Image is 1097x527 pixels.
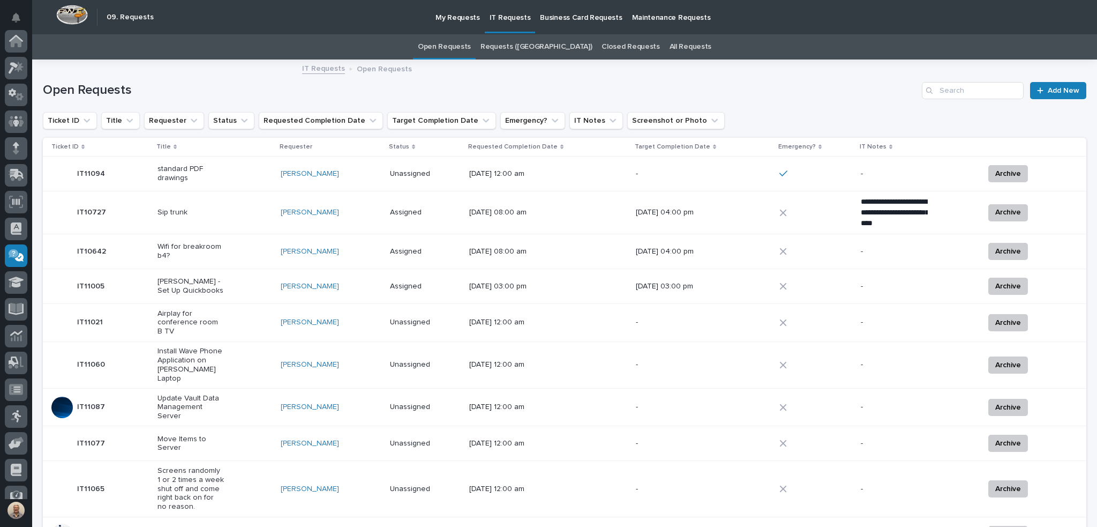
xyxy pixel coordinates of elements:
p: [DATE] 04:00 pm [636,247,703,256]
p: - [861,485,928,494]
tr: IT11005IT11005 [PERSON_NAME] - Set Up Quickbooks[PERSON_NAME] Assigned[DATE] 03:00 pm[DATE] 03:00... [43,269,1086,303]
span: Archive [995,483,1021,495]
p: - [636,360,703,369]
p: - [861,318,928,327]
p: Unassigned [390,169,457,179]
a: [PERSON_NAME] [281,439,339,448]
p: IT11087 [77,400,107,412]
button: Archive [988,278,1028,295]
p: Ticket ID [51,141,79,153]
p: IT11094 [77,167,107,179]
p: Assigned [390,208,457,217]
tr: IT11060IT11060 Install Wave Phone Application on [PERSON_NAME] Laptop[PERSON_NAME] Unassigned[DAT... [43,342,1086,388]
a: Open Requests [418,34,471,60]
tr: IT11087IT11087 Update Vault Data Management Server[PERSON_NAME] Unassigned[DATE] 12:00 am--Archive [43,388,1086,426]
button: Target Completion Date [387,112,496,129]
button: Requested Completion Date [259,112,383,129]
button: Archive [988,243,1028,260]
p: [DATE] 12:00 am [469,360,536,369]
h1: Open Requests [43,83,918,98]
p: [DATE] 12:00 am [469,403,536,412]
button: Archive [988,435,1028,452]
a: Add New [1030,82,1086,99]
p: [PERSON_NAME] - Set Up Quickbooks [157,277,224,295]
p: - [861,360,928,369]
p: Status [389,141,409,153]
button: Ticket ID [43,112,97,129]
p: IT11065 [77,483,107,494]
tr: IT11065IT11065 Screens randomly 1 or 2 times a week shut off and come right back on for no reason... [43,461,1086,517]
button: Requester [144,112,204,129]
p: IT11021 [77,316,105,327]
a: [PERSON_NAME] [281,169,339,179]
p: - [636,169,703,179]
tr: IT11094IT11094 standard PDF drawings[PERSON_NAME] Unassigned[DATE] 12:00 am--Archive [43,157,1086,191]
input: Search [922,82,1024,99]
p: - [636,403,703,412]
button: Archive [988,314,1028,331]
p: Unassigned [390,485,457,494]
span: Archive [995,401,1021,414]
button: Archive [988,165,1028,182]
span: Archive [995,280,1021,293]
p: - [861,439,928,448]
a: [PERSON_NAME] [281,403,339,412]
p: Assigned [390,247,457,256]
span: Archive [995,437,1021,450]
a: [PERSON_NAME] [281,360,339,369]
a: IT Requests [302,62,345,74]
tr: IT10727IT10727 Sip trunk[PERSON_NAME] Assigned[DATE] 08:00 am[DATE] 04:00 pm**** **** **** **** *... [43,191,1086,234]
tr: IT10642IT10642 Wifi for breakroom b4?[PERSON_NAME] Assigned[DATE] 08:00 am[DATE] 04:00 pm-Archive [43,234,1086,269]
p: Unassigned [390,403,457,412]
p: - [861,403,928,412]
tr: IT11077IT11077 Move Items to Server[PERSON_NAME] Unassigned[DATE] 12:00 am--Archive [43,426,1086,461]
p: Unassigned [390,318,457,327]
p: - [636,318,703,327]
p: Title [156,141,171,153]
p: Move Items to Server [157,435,224,453]
p: - [861,247,928,256]
a: [PERSON_NAME] [281,247,339,256]
p: [DATE] 12:00 am [469,439,536,448]
p: IT11077 [77,437,107,448]
p: IT11005 [77,280,107,291]
p: Screens randomly 1 or 2 times a week shut off and come right back on for no reason. [157,466,224,511]
p: Install Wave Phone Application on [PERSON_NAME] Laptop [157,347,224,383]
span: Archive [995,245,1021,258]
p: standard PDF drawings [157,165,224,183]
a: [PERSON_NAME] [281,208,339,217]
p: [DATE] 03:00 pm [469,282,536,291]
span: Archive [995,316,1021,329]
p: Airplay for conference room B TV [157,309,224,336]
button: Archive [988,399,1028,416]
p: Unassigned [390,439,457,448]
p: - [861,169,928,179]
p: [DATE] 12:00 am [469,318,536,327]
p: Sip trunk [157,208,224,217]
a: Requests ([GEOGRAPHIC_DATA]) [480,34,592,60]
span: Archive [995,359,1021,372]
p: - [636,485,703,494]
p: [DATE] 12:00 am [469,485,536,494]
img: Workspace Logo [56,5,88,25]
button: Notifications [5,6,27,29]
button: Screenshot or Photo [627,112,725,129]
a: Closed Requests [602,34,659,60]
p: - [636,439,703,448]
button: Status [208,112,254,129]
span: Archive [995,206,1021,219]
p: [DATE] 12:00 am [469,169,536,179]
a: [PERSON_NAME] [281,282,339,291]
span: Archive [995,167,1021,180]
button: users-avatar [5,499,27,522]
p: Open Requests [357,62,412,74]
button: IT Notes [569,112,623,129]
button: Archive [988,480,1028,498]
button: Archive [988,204,1028,221]
a: [PERSON_NAME] [281,485,339,494]
h2: 09. Requests [107,13,154,22]
p: Requester [280,141,312,153]
p: [DATE] 08:00 am [469,247,536,256]
button: Archive [988,357,1028,374]
p: Assigned [390,282,457,291]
